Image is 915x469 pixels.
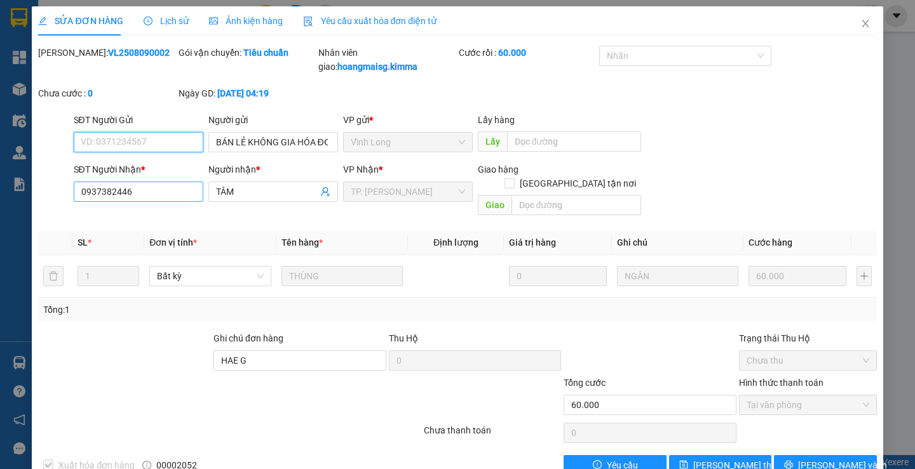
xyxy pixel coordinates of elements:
[515,176,641,190] span: [GEOGRAPHIC_DATA] tận nơi
[320,187,330,197] span: user-add
[74,162,203,176] div: SĐT Người Nhận
[209,17,218,25] span: picture
[78,237,88,248] span: SL
[507,131,641,152] input: Dọc đường
[303,17,313,27] img: icon
[208,113,338,127] div: Người gửi
[38,46,176,60] div: [PERSON_NAME]:
[11,41,100,59] div: 0918530401
[88,88,93,98] b: 0
[337,62,417,72] b: hoangmaisg.kimma
[108,48,170,58] b: VL2508090002
[739,378,823,388] label: Hình thức thanh toán
[109,26,293,41] div: BẢO VY
[109,41,293,59] div: 0917911818
[423,423,563,446] div: Chưa thanh toán
[38,86,176,100] div: Chưa cước :
[157,267,263,286] span: Bất kỳ
[749,266,846,286] input: 0
[179,46,316,60] div: Gói vận chuyển:
[74,113,203,127] div: SĐT Người Gửi
[351,182,465,201] span: TP. Hồ Chí Minh
[281,237,323,248] span: Tên hàng
[213,333,283,343] label: Ghi chú đơn hàng
[433,237,478,248] span: Định lượng
[281,266,403,286] input: VD: Bàn, Ghế
[498,48,526,58] b: 60.000
[144,16,189,26] span: Lịch sử
[478,115,515,125] span: Lấy hàng
[564,378,606,388] span: Tổng cước
[478,195,512,215] span: Giao
[617,266,738,286] input: Ghi Chú
[749,237,792,248] span: Cước hàng
[303,16,437,26] span: Yêu cầu xuất hóa đơn điện tử
[318,46,456,74] div: Nhân viên giao:
[512,195,641,215] input: Dọc đường
[144,17,152,25] span: clock-circle
[209,16,283,26] span: Ảnh kiện hàng
[43,266,64,286] button: delete
[109,66,126,79] span: TC:
[149,237,197,248] span: Đơn vị tính
[509,237,556,248] span: Giá trị hàng
[208,162,338,176] div: Người nhận
[109,11,293,26] div: TP. [PERSON_NAME]
[217,88,269,98] b: [DATE] 04:19
[43,303,354,317] div: Tổng: 1
[179,86,316,100] div: Ngày GD:
[11,11,100,26] div: Vĩnh Long
[739,331,877,345] div: Trạng thái Thu Hộ
[243,48,288,58] b: Tiêu chuẩn
[11,26,100,41] div: THỦY
[351,133,465,152] span: Vĩnh Long
[38,16,123,26] span: SỬA ĐƠN HÀNG
[459,46,597,60] div: Cước rồi :
[343,164,379,175] span: VP Nhận
[38,17,47,25] span: edit
[109,12,139,25] span: Nhận:
[389,333,418,343] span: Thu Hộ
[857,266,872,286] button: plus
[747,395,869,414] span: Tại văn phòng
[509,266,607,286] input: 0
[612,230,743,255] th: Ghi chú
[860,18,871,29] span: close
[478,131,507,152] span: Lấy
[848,6,883,42] button: Close
[747,351,869,370] span: Chưa thu
[478,164,518,175] span: Giao hàng
[343,113,473,127] div: VP gửi
[11,12,30,25] span: Gửi:
[213,350,386,371] input: Ghi chú đơn hàng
